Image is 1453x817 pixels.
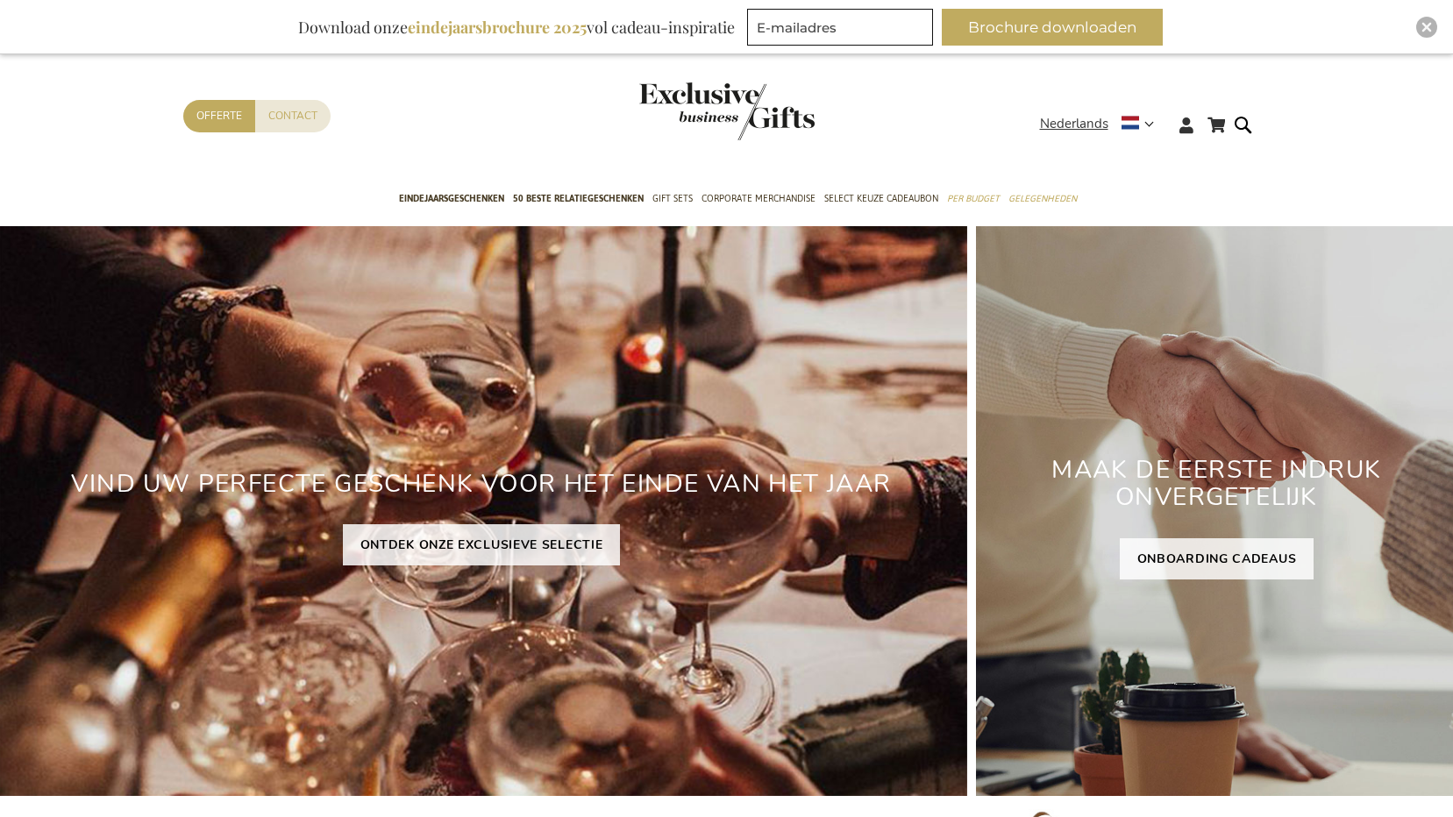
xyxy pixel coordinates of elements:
[824,189,938,208] span: Select Keuze Cadeaubon
[639,82,727,140] a: store logo
[255,100,331,132] a: Contact
[747,9,933,46] input: E-mailadres
[408,17,587,38] b: eindejaarsbrochure 2025
[290,9,743,46] div: Download onze vol cadeau-inspiratie
[1040,114,1108,134] span: Nederlands
[183,100,255,132] a: Offerte
[1008,189,1077,208] span: Gelegenheden
[1416,17,1437,38] div: Close
[513,189,644,208] span: 50 beste relatiegeschenken
[1421,22,1432,32] img: Close
[942,9,1163,46] button: Brochure downloaden
[1120,538,1314,579] a: ONBOARDING CADEAUS
[399,189,504,208] span: Eindejaarsgeschenken
[947,189,1000,208] span: Per Budget
[1040,114,1165,134] div: Nederlands
[747,9,938,51] form: marketing offers and promotions
[652,189,693,208] span: Gift Sets
[343,524,621,565] a: ONTDEK ONZE EXCLUSIEVE SELECTIE
[702,189,816,208] span: Corporate Merchandise
[639,82,815,140] img: Exclusive Business gifts logo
